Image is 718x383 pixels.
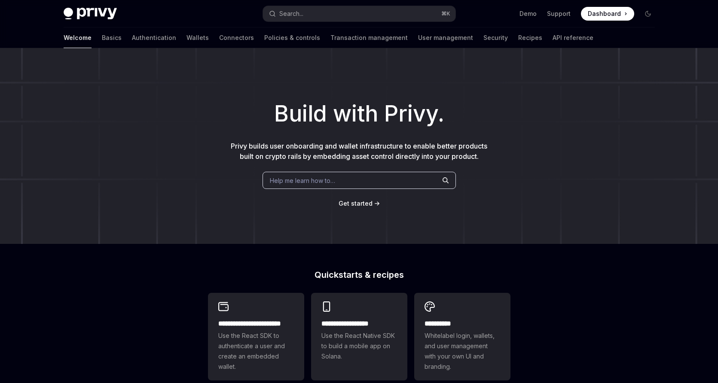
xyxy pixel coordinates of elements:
a: Authentication [132,27,176,48]
span: Use the React SDK to authenticate a user and create an embedded wallet. [218,331,294,372]
a: Basics [102,27,122,48]
a: Dashboard [581,7,634,21]
a: User management [418,27,473,48]
span: Whitelabel login, wallets, and user management with your own UI and branding. [425,331,500,372]
span: Privy builds user onboarding and wallet infrastructure to enable better products built on crypto ... [231,142,487,161]
button: Toggle dark mode [641,7,655,21]
a: Connectors [219,27,254,48]
a: Policies & controls [264,27,320,48]
span: Get started [339,200,373,207]
span: Dashboard [588,9,621,18]
a: Transaction management [330,27,408,48]
span: Use the React Native SDK to build a mobile app on Solana. [321,331,397,362]
span: ⌘ K [441,10,450,17]
img: dark logo [64,8,117,20]
a: Wallets [186,27,209,48]
a: Welcome [64,27,92,48]
a: Security [483,27,508,48]
h1: Build with Privy. [14,97,704,131]
a: Support [547,9,571,18]
a: Demo [519,9,537,18]
a: Get started [339,199,373,208]
div: Search... [279,9,303,19]
h2: Quickstarts & recipes [208,271,510,279]
button: Open search [263,6,455,21]
a: Recipes [518,27,542,48]
a: **** *****Whitelabel login, wallets, and user management with your own UI and branding. [414,293,510,380]
span: Help me learn how to… [270,176,335,185]
a: **** **** **** ***Use the React Native SDK to build a mobile app on Solana. [311,293,407,380]
a: API reference [553,27,593,48]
